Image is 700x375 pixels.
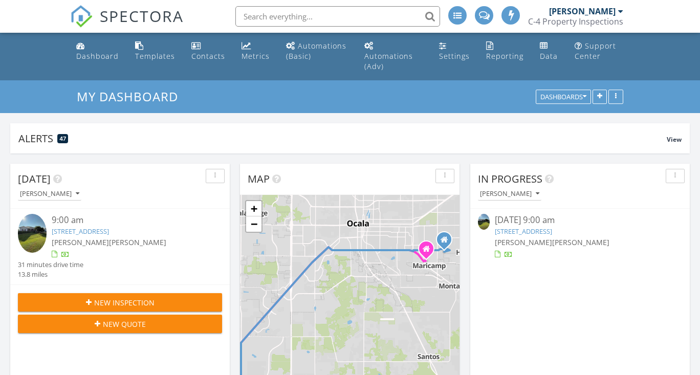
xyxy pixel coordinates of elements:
[18,172,51,186] span: [DATE]
[439,51,470,61] div: Settings
[486,51,523,61] div: Reporting
[528,16,623,27] div: C-4 Property Inspections
[286,41,346,61] div: Automations (Basic)
[18,214,222,279] a: 9:00 am [STREET_ADDRESS] [PERSON_NAME][PERSON_NAME] 31 minutes drive time 13.8 miles
[495,227,552,236] a: [STREET_ADDRESS]
[360,37,426,76] a: Automations (Advanced)
[77,88,187,105] a: My Dashboard
[18,270,83,279] div: 13.8 miles
[246,201,261,216] a: Zoom in
[70,14,184,35] a: SPECTORA
[444,239,450,246] div: 1742 SE 39th Terrace, Ocala FL 34471
[478,214,490,230] img: 9356928%2Fcover_photos%2FS9nPNs4c05FGTO4vN0j9%2Fsmall.jpg
[667,135,682,144] span: View
[478,214,682,259] a: [DATE] 9:00 am [STREET_ADDRESS] [PERSON_NAME][PERSON_NAME]
[536,37,563,66] a: Data
[59,135,66,142] span: 47
[495,214,665,227] div: [DATE] 9:00 am
[109,237,166,247] span: [PERSON_NAME]
[18,131,667,145] div: Alerts
[70,5,93,28] img: The Best Home Inspection Software - Spectora
[18,315,222,333] button: New Quote
[131,37,179,66] a: Templates
[480,190,539,197] div: [PERSON_NAME]
[435,37,474,66] a: Settings
[52,214,205,227] div: 9:00 am
[18,214,47,252] img: 9356928%2Fcover_photos%2FS9nPNs4c05FGTO4vN0j9%2Fsmall.jpg
[94,297,155,308] span: New Inspection
[478,187,541,201] button: [PERSON_NAME]
[52,227,109,236] a: [STREET_ADDRESS]
[191,51,225,61] div: Contacts
[100,5,184,27] span: SPECTORA
[187,37,229,66] a: Contacts
[571,37,628,66] a: Support Center
[549,6,616,16] div: [PERSON_NAME]
[248,172,270,186] span: Map
[482,37,528,66] a: Reporting
[52,237,109,247] span: [PERSON_NAME]
[426,249,432,255] div: 3035 SE Maricamp Road Ste 104 #208, Ocala FL 34471
[72,37,123,66] a: Dashboard
[18,293,222,312] button: New Inspection
[282,37,352,66] a: Automations (Basic)
[103,319,146,329] span: New Quote
[20,190,79,197] div: [PERSON_NAME]
[495,237,552,247] span: [PERSON_NAME]
[478,172,542,186] span: In Progress
[18,260,83,270] div: 31 minutes drive time
[242,51,270,61] div: Metrics
[540,51,558,61] div: Data
[575,41,616,61] div: Support Center
[540,94,586,101] div: Dashboards
[552,237,609,247] span: [PERSON_NAME]
[364,51,413,71] div: Automations (Adv)
[235,6,440,27] input: Search everything...
[76,51,119,61] div: Dashboard
[135,51,175,61] div: Templates
[246,216,261,232] a: Zoom out
[536,90,591,104] button: Dashboards
[237,37,274,66] a: Metrics
[18,187,81,201] button: [PERSON_NAME]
